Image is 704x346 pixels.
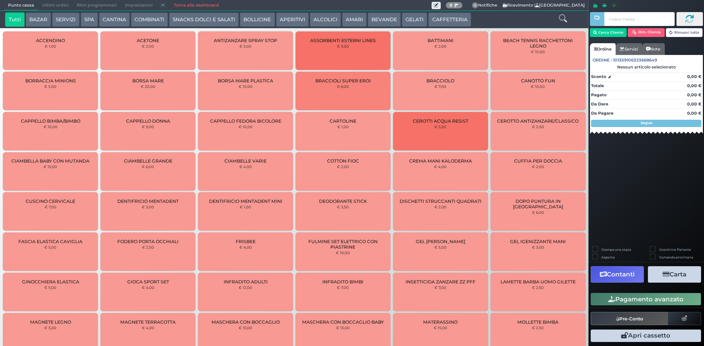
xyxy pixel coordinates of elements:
strong: Pagato [591,92,606,97]
button: Pagamento avanzato [591,293,701,305]
button: COMBINATI [131,12,168,27]
button: AMARI [342,12,367,27]
label: Asporto [601,255,615,260]
span: INFRADITO ADULTI [224,279,268,284]
span: COTTON FIOC [327,158,359,164]
button: BAZAR [26,12,51,27]
input: Codice Cliente [604,12,674,26]
span: Ultimi ordini [38,0,73,11]
span: GINOCCHIERA ELASTICA [22,279,79,284]
small: € 6,00 [142,164,154,169]
small: € 5,00 [44,84,56,89]
span: ANTIZANZARE SPRAY STOP [214,38,277,43]
small: € 2,50 [142,245,154,249]
small: € 5,00 [239,44,252,48]
span: BORSA MARE [132,78,164,83]
small: € 13,00 [336,325,350,330]
span: ACCENDINO [36,38,65,43]
small: € 2,00 [142,44,154,48]
small: € 10,00 [336,250,350,255]
span: BEACH TENNIS RACCHETTONI LEGNO [496,38,579,49]
span: BRACCIOLI SUPER EROI [315,78,371,83]
span: MASCHERA CON BOCCAGLIO BABY [302,319,384,325]
small: € 1,00 [337,124,349,129]
span: GEL IGENIZZANTE MANI [510,239,566,244]
a: Servizi [616,43,642,55]
small: € 4,00 [142,285,154,290]
span: CUFFIA PER DOCCIA [514,158,562,164]
span: LAMETTE BARBA UOMO GILETTE [500,279,576,284]
small: € 3,50 [337,205,349,209]
button: SNACKS DOLCI E SALATI [169,12,239,27]
span: MATERASSINO [423,319,458,325]
label: Comanda prioritaria [659,255,693,260]
small: € 5,00 [434,245,447,249]
button: Contanti [591,266,644,283]
span: CEROTTO ANTIZANZARE/CLASSICO [497,118,579,124]
button: Cerca Cliente [590,28,627,37]
button: Pre-Conto [591,312,668,325]
span: FASCIA ELASTICA CAVIGLIA [18,239,82,244]
small: € 12,00 [239,285,252,290]
small: € 5,00 [44,245,56,249]
small: € 4,00 [434,164,447,169]
strong: Da Dare [591,101,608,107]
span: GIOCA SPORT SET [127,279,169,284]
a: Ordine [590,43,616,55]
small: € 6,00 [532,210,544,215]
strong: Totale [591,83,604,88]
small: € 15,00 [434,325,447,330]
span: DENTIFRICIO MENTADENT [117,198,179,204]
span: 0 [472,2,478,9]
button: Rim. Cliente [628,28,665,37]
small: € 3,00 [44,325,56,330]
button: GELATI [402,12,427,27]
small: € 3,00 [337,44,349,48]
button: Carta [648,266,701,283]
button: BOLLICINE [240,12,275,27]
span: DOPO PUNTURA IN [GEOGRAPHIC_DATA] [496,198,579,209]
label: Stampa una copia [601,247,631,252]
span: DEODORANTE STICK [319,198,367,204]
span: FULMINE SET ELETTRICO CON PIASTRINE [302,239,384,250]
strong: 0,00 € [687,83,701,88]
span: 101359106323668649 [613,57,657,63]
strong: 0,00 € [687,74,701,79]
strong: Da Pagare [591,111,613,116]
span: MASCHERA CON BOCCAGLIO [212,319,280,325]
span: CARTOLINE [330,118,356,124]
small: € 1,00 [240,205,251,209]
small: € 7,00 [337,285,349,290]
small: € 10,00 [239,84,253,89]
small: € 9,00 [142,124,154,129]
small: € 7,00 [45,205,56,209]
label: Scontrino Parlante [659,247,691,252]
span: FODERO PORTA OCCHIALI [117,239,179,244]
small: € 7,00 [434,285,446,290]
small: € 1,00 [45,44,56,48]
div: Nessun articolo selezionato [590,64,703,70]
strong: 0,00 € [687,111,701,116]
span: MOLLETTE BIMBA [517,319,558,325]
small: € 6,00 [337,84,349,89]
small: € 10,00 [531,49,545,54]
span: CEROTTI ACQUA RESIST [413,118,468,124]
strong: 0,00 € [687,101,701,107]
span: CANOTTO FUN [521,78,555,83]
span: DENTIFRICIO MENTADENT MINI [209,198,282,204]
span: Impostazioni [121,0,157,11]
span: CIAMBELLE GRANDE [124,158,172,164]
small: € 5,00 [44,285,56,290]
span: Punto cassa [4,0,38,11]
button: CANTINA [99,12,130,27]
small: € 4,00 [142,325,154,330]
span: MAGNETE LEGNO [30,319,71,325]
span: Ordine : [593,57,612,63]
span: CREMA MANI KALODERMA [409,158,472,164]
button: BEVANDE [368,12,401,27]
small: € 7,00 [434,84,446,89]
small: € 2,00 [434,205,447,209]
span: Ritiri programmati [73,0,121,11]
strong: 0,00 € [687,92,701,97]
small: € 3,00 [142,205,154,209]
